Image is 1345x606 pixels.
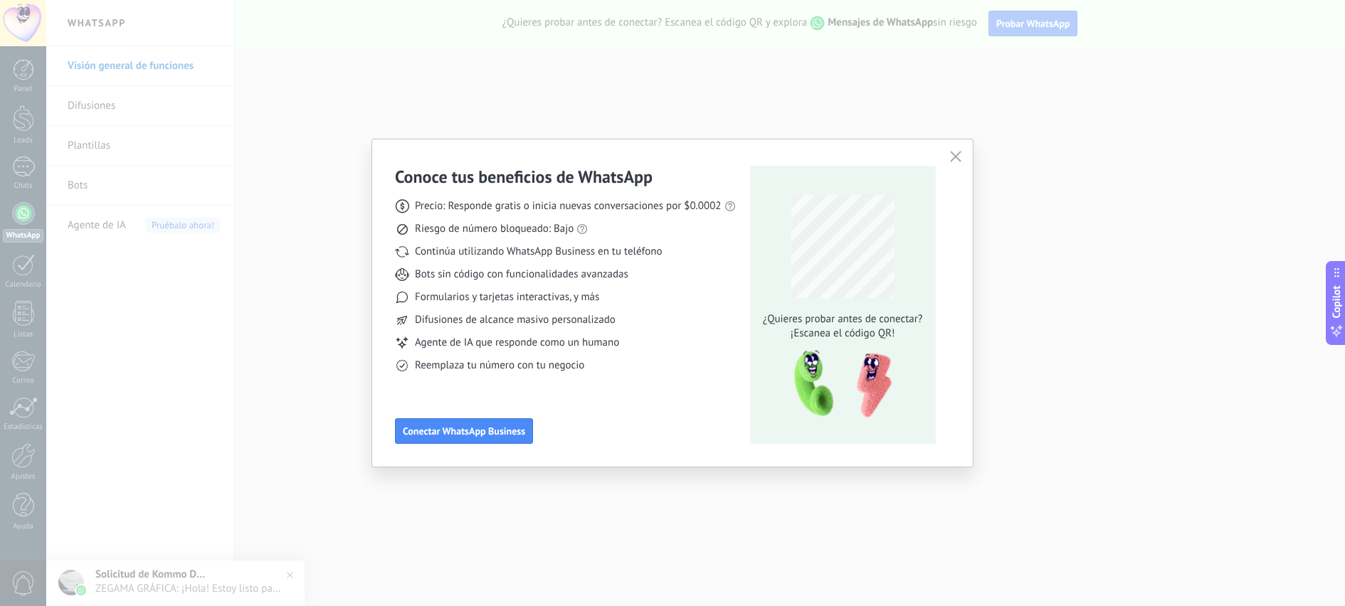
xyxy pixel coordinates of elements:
[415,313,616,327] span: Difusiones de alcance masivo personalizado
[395,418,533,444] button: Conectar WhatsApp Business
[1329,286,1344,319] span: Copilot
[782,346,895,422] img: qr-pic-1x.png
[395,166,653,188] h3: Conoce tus beneficios de WhatsApp
[415,336,619,350] span: Agente de IA que responde como un humano
[415,358,584,373] span: Reemplaza tu número con tu negocio
[759,312,927,326] span: ¿Quieres probar antes de conectar?
[759,326,927,341] span: ¡Escanea el código QR!
[415,199,722,213] span: Precio: Responde gratis o inicia nuevas conversaciones por $0.0002
[403,426,525,436] span: Conectar WhatsApp Business
[415,222,574,236] span: Riesgo de número bloqueado: Bajo
[415,267,628,282] span: Bots sin código con funcionalidades avanzadas
[415,245,662,259] span: Continúa utilizando WhatsApp Business en tu teléfono
[415,290,599,304] span: Formularios y tarjetas interactivas, y más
